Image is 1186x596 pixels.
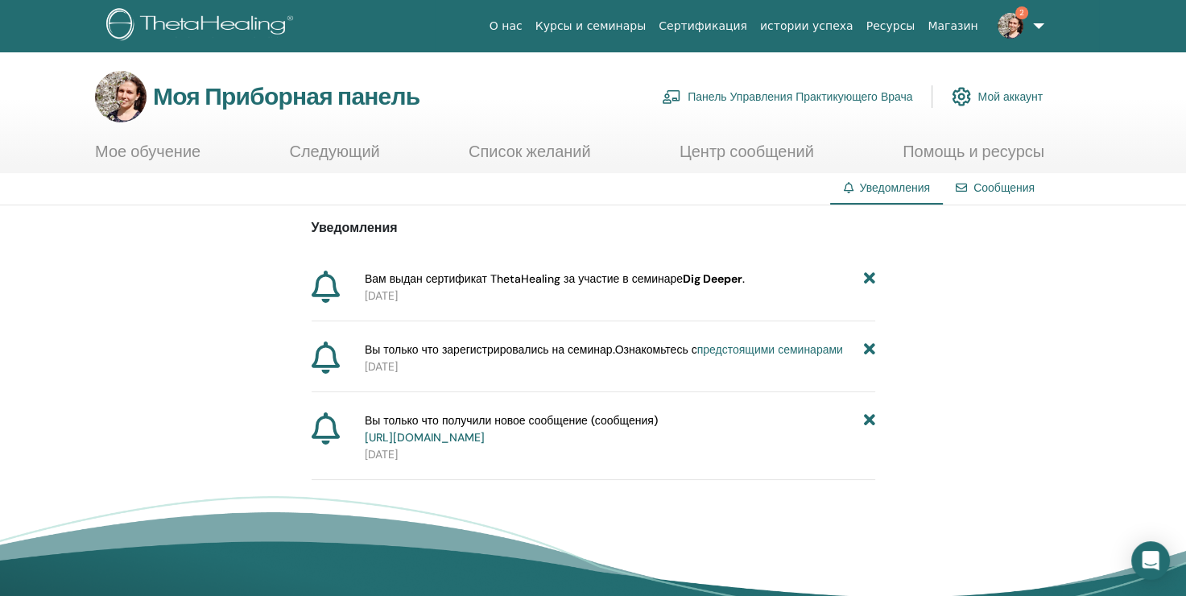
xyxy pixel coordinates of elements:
ya-tr-span: Панель Управления Практикующего Врача [688,89,912,104]
a: предстоящими семинарами [697,342,843,357]
img: chalkboard-teacher.svg [662,89,681,104]
span: 2 [1015,6,1028,19]
a: Список желаний [469,142,591,173]
img: cog.svg [952,83,971,110]
a: Сообщения [973,180,1035,195]
ya-tr-span: Ресурсы [866,19,915,32]
a: истории успеха [754,11,860,41]
ya-tr-span: Моя Приборная панель [153,81,419,112]
div: Откройте Интерком-Мессенджер [1131,541,1170,580]
ya-tr-span: Следующий [289,141,379,162]
ya-tr-span: Мой аккаунт [977,89,1043,104]
ya-tr-span: Вы только что получили новое сообщение (сообщения) [365,413,658,428]
p: [DATE] [365,446,875,463]
a: [URL][DOMAIN_NAME] [365,430,485,445]
a: Центр сообщений [680,142,814,173]
img: default.jpg [95,71,147,122]
ya-tr-span: Магазин [928,19,977,32]
ya-tr-span: . [742,271,745,286]
img: logo.png [106,8,299,44]
a: Ресурсы [860,11,922,41]
ya-tr-span: истории успеха [760,19,853,32]
p: [DATE] [365,358,875,375]
a: О нас [483,11,529,41]
ya-tr-span: Сертификация [659,19,747,32]
a: Панель Управления Практикующего Врача [662,79,912,114]
a: Магазин [921,11,984,41]
a: Курсы и семинары [529,11,653,41]
ya-tr-span: О нас [490,19,523,32]
a: Помощь и ресурсы [903,142,1044,173]
a: Мое обучение [95,142,200,173]
img: default.jpg [998,13,1023,39]
ya-tr-span: Ознакомьтесь с [615,342,697,357]
a: Сертификация [652,11,754,41]
ya-tr-span: Вы только что зарегистрировались на семинар. [365,342,615,357]
ya-tr-span: Уведомления [312,219,398,236]
ya-tr-span: Помощь и ресурсы [903,141,1044,162]
ya-tr-span: Dig Deeper [683,271,742,286]
a: Мой аккаунт [952,79,1043,114]
ya-tr-span: Центр сообщений [680,141,814,162]
ya-tr-span: Список желаний [469,141,591,162]
ya-tr-span: Курсы и семинары [535,19,647,32]
ya-tr-span: Вам выдан сертификат ThetaHealing за участие в семинаре [365,271,683,286]
p: [DATE] [365,288,875,304]
ya-tr-span: Мое обучение [95,141,200,162]
ya-tr-span: Уведомления [859,180,930,195]
a: Следующий [289,142,379,173]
